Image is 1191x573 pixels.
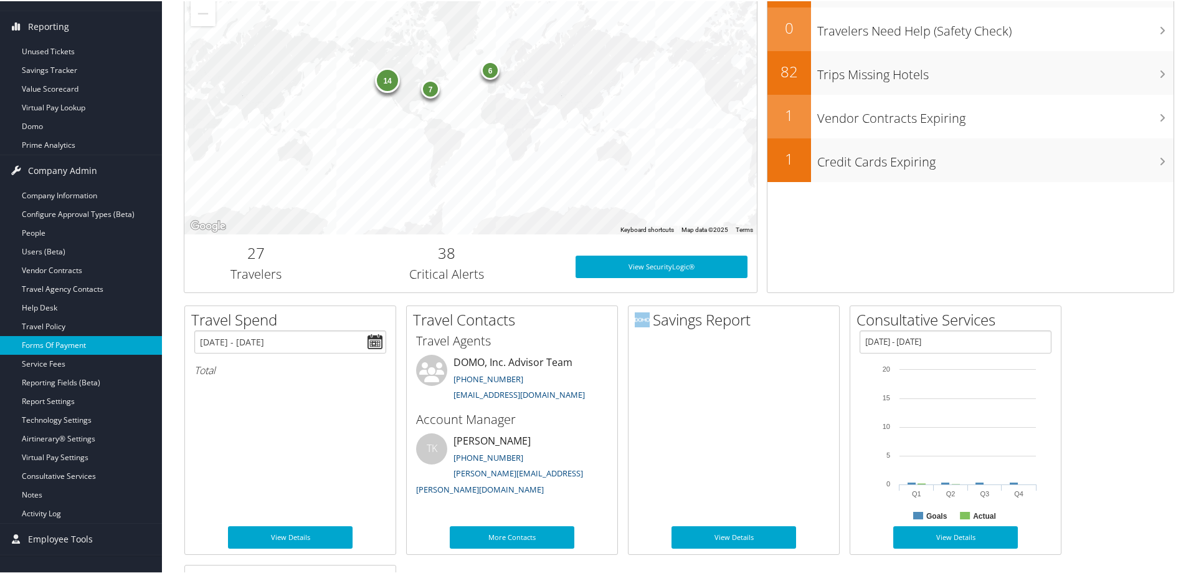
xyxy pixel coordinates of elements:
[416,331,608,349] h3: Travel Agents
[191,308,396,329] h2: Travel Spend
[635,308,839,329] h2: Savings Report
[767,94,1174,137] a: 1Vendor Contracts Expiring
[416,432,447,463] div: TK
[883,393,890,400] tspan: 15
[410,432,614,499] li: [PERSON_NAME]
[817,102,1174,126] h3: Vendor Contracts Expiring
[576,254,747,277] a: View SecurityLogic®
[886,450,890,458] tspan: 5
[194,241,318,262] h2: 27
[856,308,1061,329] h2: Consultative Services
[980,489,990,496] text: Q3
[453,372,523,383] a: [PHONE_NUMBER]
[635,311,650,326] img: domo-logo.png
[416,466,583,494] a: [PERSON_NAME][EMAIL_ADDRESS][PERSON_NAME][DOMAIN_NAME]
[767,16,811,37] h2: 0
[187,217,229,233] img: Google
[410,354,614,405] li: DOMO, Inc. Advisor Team
[817,15,1174,39] h3: Travelers Need Help (Safety Check)
[767,137,1174,181] a: 1Credit Cards Expiring
[973,511,996,519] text: Actual
[946,489,956,496] text: Q2
[453,388,585,399] a: [EMAIL_ADDRESS][DOMAIN_NAME]
[413,308,617,329] h2: Travel Contacts
[337,241,557,262] h2: 38
[421,78,440,97] div: 7
[767,60,811,81] h2: 82
[375,67,400,92] div: 14
[767,104,811,125] h2: 1
[187,217,229,233] a: Open this area in Google Maps (opens a new window)
[194,264,318,282] h3: Travelers
[893,525,1018,547] a: View Details
[453,451,523,462] a: [PHONE_NUMBER]
[817,146,1174,170] h3: Credit Cards Expiring
[671,525,796,547] a: View Details
[912,489,921,496] text: Q1
[450,525,574,547] a: More Contacts
[228,525,353,547] a: View Details
[1014,489,1023,496] text: Q4
[886,479,890,486] tspan: 0
[481,59,500,78] div: 6
[883,364,890,372] tspan: 20
[416,410,608,427] h3: Account Manager
[817,59,1174,82] h3: Trips Missing Hotels
[28,10,69,41] span: Reporting
[681,225,728,232] span: Map data ©2025
[883,421,890,429] tspan: 10
[194,362,386,376] h6: Total
[337,264,557,282] h3: Critical Alerts
[28,522,93,554] span: Employee Tools
[767,6,1174,50] a: 0Travelers Need Help (Safety Check)
[767,147,811,168] h2: 1
[926,511,947,519] text: Goals
[767,50,1174,94] a: 82Trips Missing Hotels
[28,154,97,185] span: Company Admin
[620,224,674,233] button: Keyboard shortcuts
[736,225,753,232] a: Terms (opens in new tab)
